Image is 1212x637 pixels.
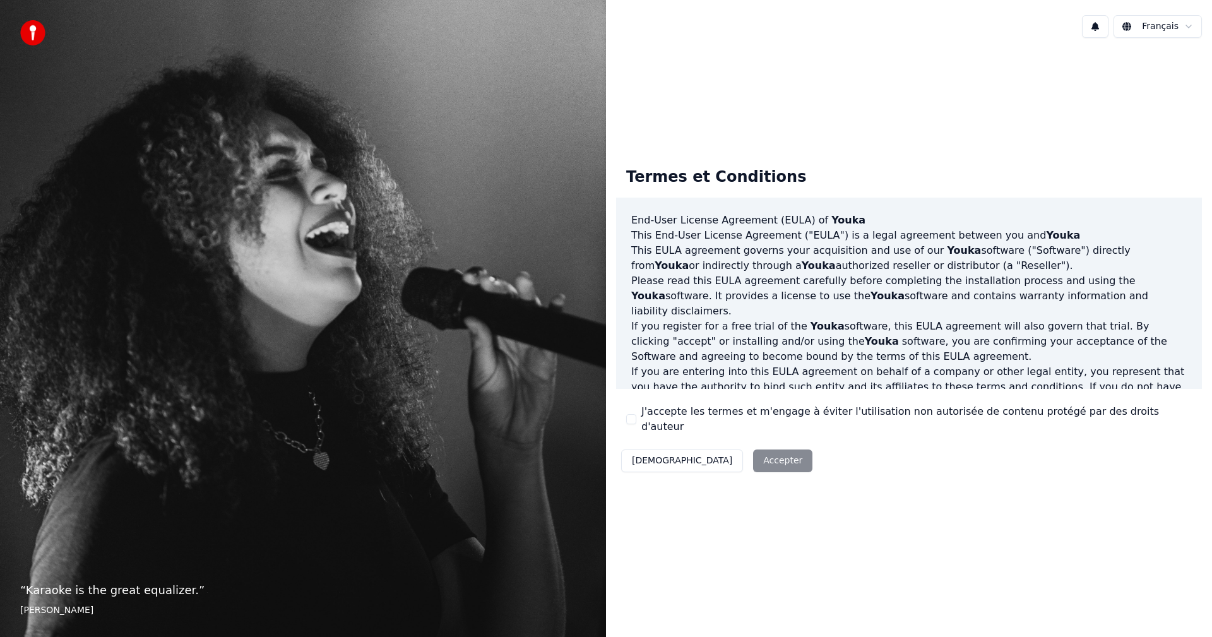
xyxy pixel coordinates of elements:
[631,290,665,302] span: Youka
[811,320,845,332] span: Youka
[865,335,899,347] span: Youka
[631,319,1187,364] p: If you register for a free trial of the software, this EULA agreement will also govern that trial...
[641,404,1192,434] label: J'accepte les termes et m'engage à éviter l'utilisation non autorisée de contenu protégé par des ...
[621,449,743,472] button: [DEMOGRAPHIC_DATA]
[631,243,1187,273] p: This EULA agreement governs your acquisition and use of our software ("Software") directly from o...
[631,213,1187,228] h3: End-User License Agreement (EULA) of
[631,228,1187,243] p: This End-User License Agreement ("EULA") is a legal agreement between you and
[20,20,45,45] img: youka
[20,604,586,617] footer: [PERSON_NAME]
[655,259,689,271] span: Youka
[870,290,905,302] span: Youka
[802,259,836,271] span: Youka
[831,214,865,226] span: Youka
[616,157,816,198] div: Termes et Conditions
[20,581,586,599] p: “ Karaoke is the great equalizer. ”
[1046,229,1080,241] span: Youka
[631,364,1187,425] p: If you are entering into this EULA agreement on behalf of a company or other legal entity, you re...
[947,244,981,256] span: Youka
[631,273,1187,319] p: Please read this EULA agreement carefully before completing the installation process and using th...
